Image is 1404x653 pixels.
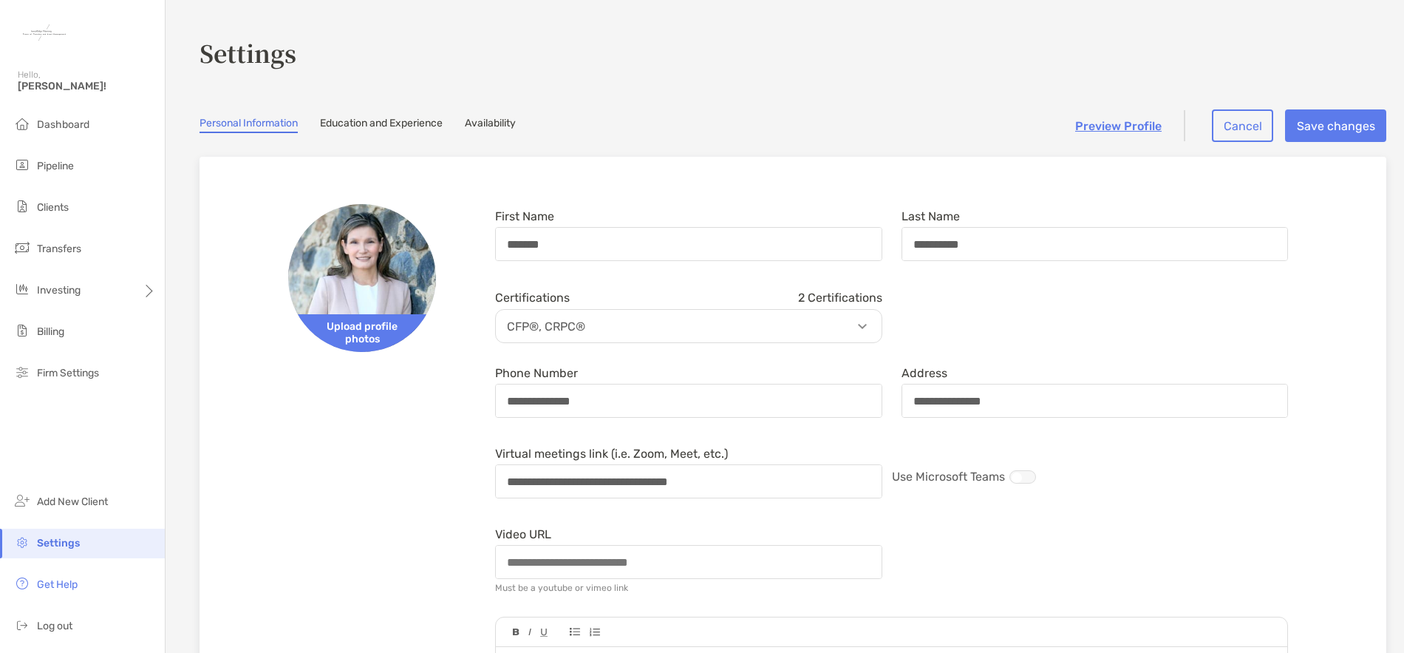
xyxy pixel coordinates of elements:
label: Phone Number [495,367,578,379]
img: firm-settings icon [13,363,31,381]
a: Education and Experience [320,117,443,133]
span: Firm Settings [37,367,99,379]
span: Billing [37,325,64,338]
span: Use Microsoft Teams [892,470,1005,484]
span: Settings [37,537,80,549]
div: Certifications [495,291,882,305]
img: investing icon [13,280,31,298]
div: Must be a youtube or vimeo link [495,583,628,593]
span: Transfers [37,243,81,255]
span: Upload profile photos [288,314,436,352]
img: get-help icon [13,575,31,592]
p: CFP®, CRPC® [500,317,885,336]
button: Cancel [1212,109,1273,142]
img: clients icon [13,197,31,215]
img: add_new_client icon [13,492,31,510]
span: Add New Client [37,495,108,508]
img: settings icon [13,533,31,551]
span: Investing [37,284,81,297]
span: Pipeline [37,160,74,172]
label: Virtual meetings link (i.e. Zoom, Meet, etc.) [495,447,728,460]
a: Availability [465,117,516,133]
span: [PERSON_NAME]! [18,80,156,92]
img: Editor control icon [513,629,519,636]
img: Avatar [288,204,436,352]
img: Editor control icon [540,629,548,637]
img: billing icon [13,322,31,339]
label: Address [902,367,947,379]
img: transfers icon [13,239,31,257]
span: 2 Certifications [798,291,882,305]
img: Editor control icon [570,628,580,636]
label: First Name [495,210,554,223]
h3: Settings [200,35,1386,70]
label: Last Name [902,210,960,223]
label: Video URL [495,528,551,541]
span: Dashboard [37,118,89,131]
img: Editor control icon [528,629,531,636]
img: Zoe Logo [18,6,71,59]
img: pipeline icon [13,156,31,174]
img: Editor control icon [589,628,600,637]
a: Preview Profile [1075,119,1162,133]
img: dashboard icon [13,115,31,132]
span: Clients [37,201,69,214]
span: Get Help [37,578,78,591]
button: Save changes [1285,109,1386,142]
a: Personal Information [200,117,298,133]
span: Log out [37,620,72,632]
img: logout icon [13,616,31,634]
